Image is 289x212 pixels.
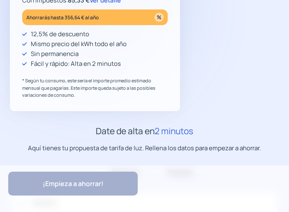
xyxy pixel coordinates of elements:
[31,29,89,39] p: 12,5% de descuento
[31,49,79,59] p: Sin permanencia
[155,125,193,137] span: 2 minutos
[31,39,127,49] p: Mismo precio del kWh todo el año
[155,13,164,22] img: percentage_icon.svg
[22,77,168,99] p: * Según tu consumo, este sería el importe promedio estimado mensual que pagarías. Este importe qu...
[10,143,279,153] p: Aquí tienes tu propuesta de tarifa de luz. Rellena los datos para empezar a ahorrar.
[26,13,99,22] p: Ahorrarás hasta 356,64 € al año
[10,124,279,138] h2: Date de alta en
[31,59,121,69] p: Fácil y rápido: Alta en 2 minutos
